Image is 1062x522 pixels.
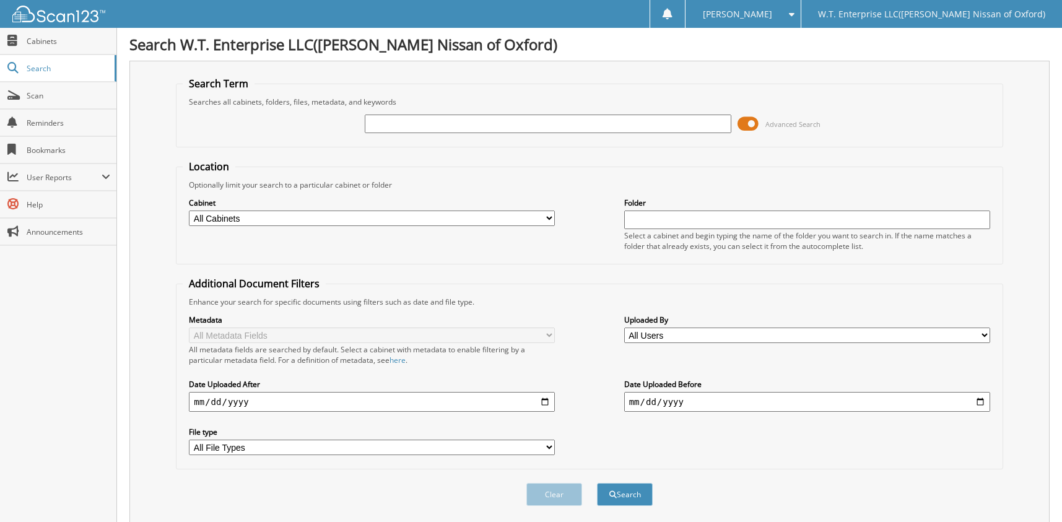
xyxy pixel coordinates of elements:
[12,6,105,22] img: scan123-logo-white.svg
[189,427,555,437] label: File type
[703,11,772,18] span: [PERSON_NAME]
[624,379,990,389] label: Date Uploaded Before
[597,483,653,506] button: Search
[27,145,110,155] span: Bookmarks
[183,277,326,290] legend: Additional Document Filters
[818,11,1045,18] span: W.T. Enterprise LLC([PERSON_NAME] Nissan of Oxford)
[189,315,555,325] label: Metadata
[189,392,555,412] input: start
[129,34,1050,54] h1: Search W.T. Enterprise LLC([PERSON_NAME] Nissan of Oxford)
[27,36,110,46] span: Cabinets
[624,315,990,325] label: Uploaded By
[189,379,555,389] label: Date Uploaded After
[189,198,555,208] label: Cabinet
[183,160,235,173] legend: Location
[624,198,990,208] label: Folder
[27,118,110,128] span: Reminders
[765,120,820,129] span: Advanced Search
[189,344,555,365] div: All metadata fields are searched by default. Select a cabinet with metadata to enable filtering b...
[27,63,108,74] span: Search
[390,355,406,365] a: here
[183,97,996,107] div: Searches all cabinets, folders, files, metadata, and keywords
[27,90,110,101] span: Scan
[27,199,110,210] span: Help
[27,172,102,183] span: User Reports
[183,77,255,90] legend: Search Term
[27,227,110,237] span: Announcements
[183,180,996,190] div: Optionally limit your search to a particular cabinet or folder
[526,483,582,506] button: Clear
[624,230,990,251] div: Select a cabinet and begin typing the name of the folder you want to search in. If the name match...
[183,297,996,307] div: Enhance your search for specific documents using filters such as date and file type.
[624,392,990,412] input: end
